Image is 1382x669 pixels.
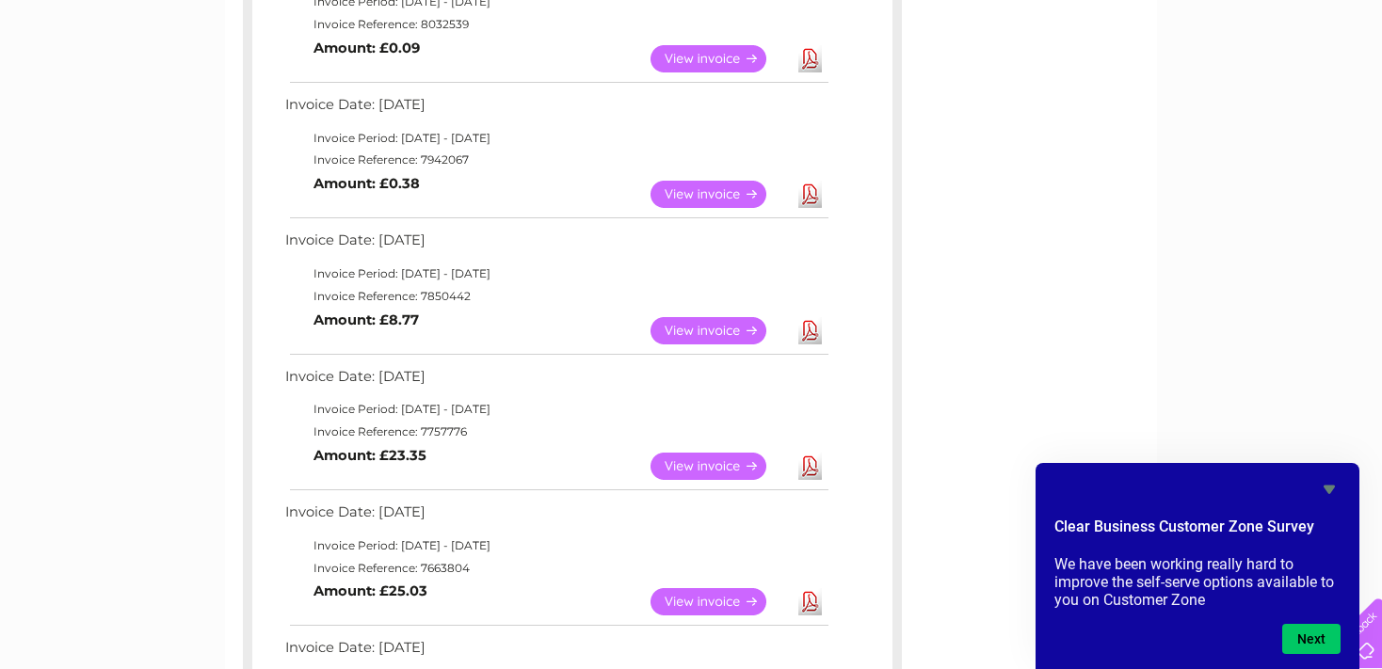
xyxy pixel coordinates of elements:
b: Amount: £23.35 [313,447,426,464]
button: Hide survey [1318,478,1341,501]
h2: Clear Business Customer Zone Survey [1054,516,1341,548]
a: Telecoms [1150,80,1207,94]
a: View [651,453,789,480]
a: Contact [1257,80,1303,94]
a: Download [798,453,822,480]
td: Invoice Reference: 7942067 [281,149,831,171]
a: Download [798,317,822,344]
td: Invoice Period: [DATE] - [DATE] [281,127,831,150]
div: Clear Business is a trading name of Verastar Limited (registered in [GEOGRAPHIC_DATA] No. 3667643... [248,10,1137,91]
a: Log out [1320,80,1364,94]
a: View [651,588,789,615]
b: Amount: £25.03 [313,582,427,599]
td: Invoice Reference: 8032539 [281,13,831,36]
td: Invoice Date: [DATE] [281,364,831,399]
a: View [651,317,789,344]
td: Invoice Period: [DATE] - [DATE] [281,534,831,557]
a: Download [798,45,822,72]
button: Next question [1282,624,1341,654]
a: 0333 014 3131 [1027,9,1157,33]
a: View [651,45,789,72]
b: Amount: £0.38 [313,175,420,192]
a: Energy [1098,80,1139,94]
b: Amount: £8.77 [313,311,419,328]
b: Amount: £0.09 [313,40,420,56]
td: Invoice Reference: 7663804 [281,557,831,580]
td: Invoice Period: [DATE] - [DATE] [281,398,831,421]
a: Blog [1218,80,1245,94]
td: Invoice Reference: 7757776 [281,421,831,443]
td: Invoice Date: [DATE] [281,228,831,263]
img: logo.png [48,49,144,106]
div: Clear Business Customer Zone Survey [1054,478,1341,654]
td: Invoice Period: [DATE] - [DATE] [281,263,831,285]
td: Invoice Date: [DATE] [281,500,831,534]
td: Invoice Reference: 7850442 [281,285,831,308]
a: Water [1051,80,1086,94]
a: Download [798,588,822,615]
a: Download [798,181,822,208]
td: Invoice Date: [DATE] [281,92,831,127]
p: We have been working really hard to improve the self-serve options available to you on Customer Zone [1054,555,1341,609]
a: View [651,181,789,208]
